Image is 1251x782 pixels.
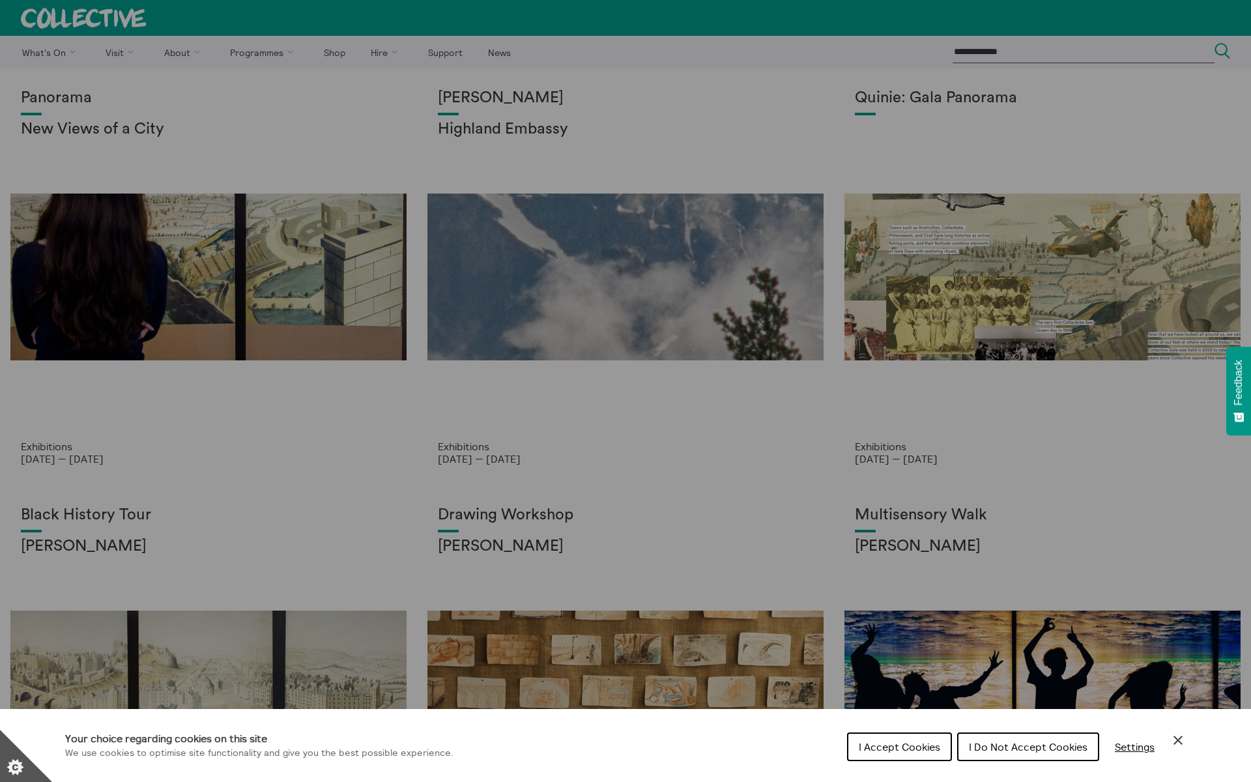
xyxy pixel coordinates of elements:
h1: Your choice regarding cookies on this site [65,731,453,746]
span: Feedback [1233,360,1244,405]
button: Feedback - Show survey [1226,347,1251,435]
span: Settings [1115,740,1155,753]
button: Settings [1104,734,1165,760]
button: I Accept Cookies [847,732,952,761]
button: Close Cookie Control [1170,732,1186,748]
span: I Do Not Accept Cookies [969,740,1087,753]
button: I Do Not Accept Cookies [957,732,1099,761]
span: I Accept Cookies [859,740,940,753]
p: We use cookies to optimise site functionality and give you the best possible experience. [65,746,453,760]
